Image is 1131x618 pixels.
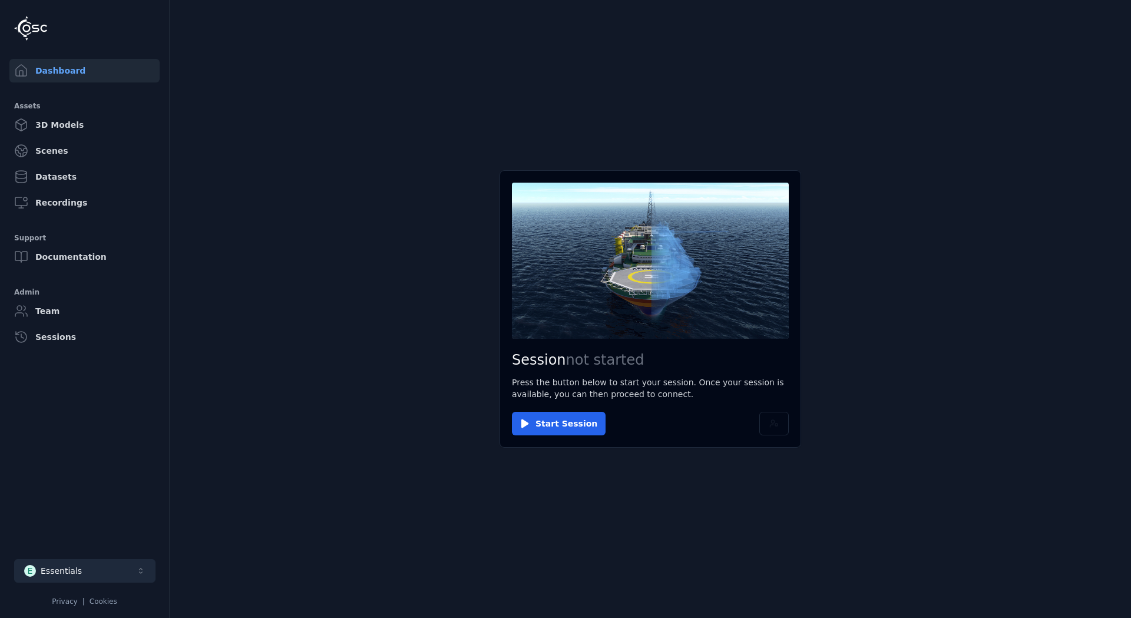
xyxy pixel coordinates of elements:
a: Datasets [9,165,160,189]
button: Select a workspace [14,559,156,583]
div: Admin [14,285,155,299]
p: Press the button below to start your session. Once your session is available, you can then procee... [512,376,789,400]
div: Assets [14,99,155,113]
div: Support [14,231,155,245]
a: Scenes [9,139,160,163]
a: Cookies [90,597,117,606]
h2: Session [512,351,789,369]
button: Start Session [512,412,606,435]
a: Dashboard [9,59,160,82]
img: Logo [14,16,47,41]
a: Documentation [9,245,160,269]
a: Recordings [9,191,160,214]
a: Team [9,299,160,323]
a: 3D Models [9,113,160,137]
a: Sessions [9,325,160,349]
div: E [24,565,36,577]
a: Privacy [52,597,77,606]
div: Essentials [41,565,82,577]
span: not started [566,352,644,368]
span: | [82,597,85,606]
